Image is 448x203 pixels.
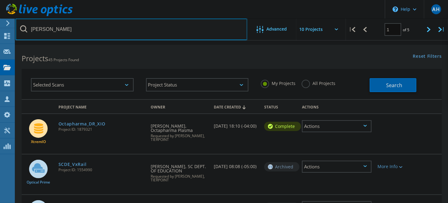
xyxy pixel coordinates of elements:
div: Project Name [55,101,148,112]
span: Search [386,82,402,89]
div: Complete [264,122,301,131]
div: | [346,19,359,40]
span: Advanced [267,27,287,31]
div: Archived [264,162,299,171]
div: [PERSON_NAME], Octapharma Plasma [148,114,211,148]
span: Requested by [PERSON_NAME], TIERPOINT [151,175,208,182]
button: Search [370,78,416,92]
b: Projects [22,53,48,63]
span: XtremIO [31,140,46,144]
a: Reset Filters [413,54,442,59]
span: Project ID: 1554990 [58,168,145,172]
div: Actions [299,101,374,112]
div: Date Created [211,101,261,112]
div: Owner [148,101,211,112]
svg: \n [393,6,398,12]
a: SCDE_VxRail [58,162,87,167]
span: Optical Prime [27,180,50,184]
div: Status [261,101,299,112]
div: | [435,19,448,40]
div: [DATE] 18:10 (-04:00) [211,114,261,134]
span: Requested by [PERSON_NAME], TIERPOINT [151,134,208,142]
label: My Projects [261,80,295,86]
div: More Info [378,164,405,169]
span: Project ID: 1879321 [58,128,145,131]
span: 45 Projects Found [48,57,79,62]
label: All Projects [302,80,335,86]
div: Actions [302,120,371,132]
div: [PERSON_NAME], SC DEPT. OF EDUCATION [148,154,211,188]
a: Octapharma_DR_XIO [58,122,106,126]
div: [DATE] 08:08 (-05:00) [211,154,261,175]
div: Selected Scans [31,78,134,91]
input: Search projects by name, owner, ID, company, etc [15,19,247,40]
span: AH [433,7,440,12]
div: Project Status [146,78,249,91]
div: Actions [302,161,371,173]
a: Live Optics Dashboard [6,13,73,17]
span: of 5 [403,27,409,32]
